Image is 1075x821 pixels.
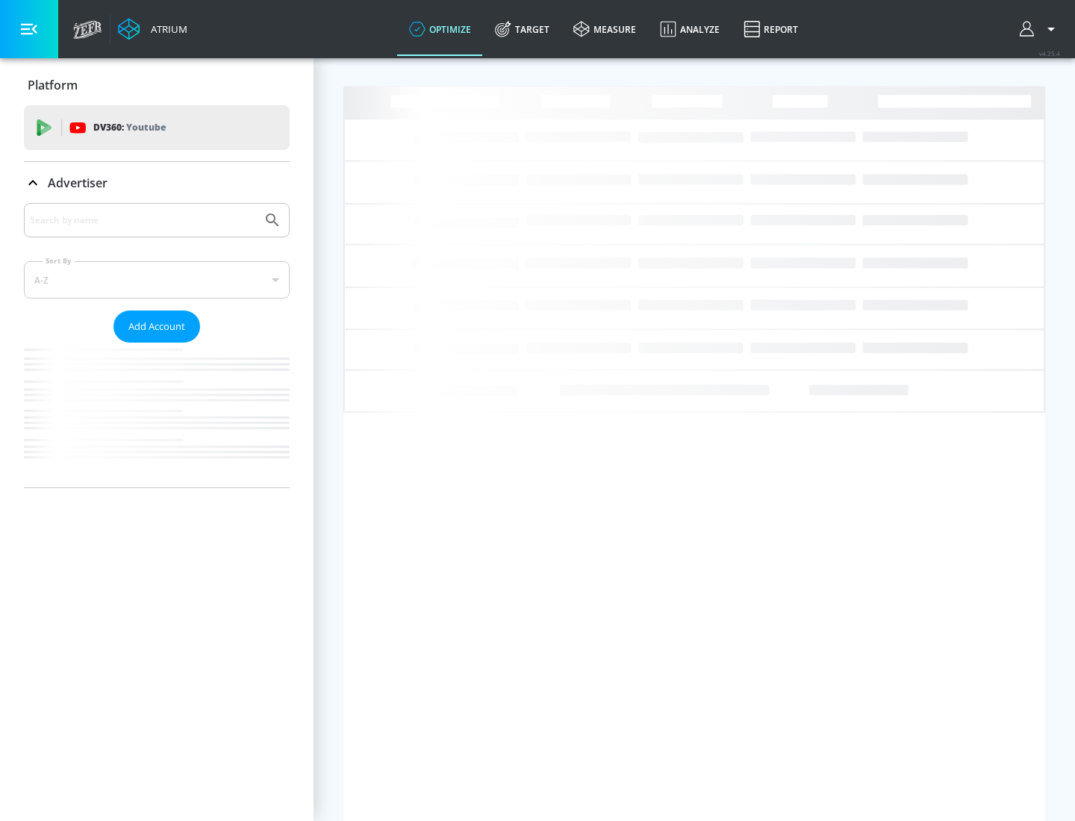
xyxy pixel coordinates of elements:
div: Platform [24,64,290,106]
div: Advertiser [24,203,290,487]
span: v 4.25.4 [1039,49,1060,57]
div: Atrium [145,22,187,36]
div: DV360: Youtube [24,105,290,150]
a: measure [561,2,648,56]
div: A-Z [24,261,290,299]
input: Search by name [30,210,256,230]
p: Youtube [126,119,166,135]
a: Target [483,2,561,56]
p: Advertiser [48,175,107,191]
p: DV360: [93,119,166,136]
span: Add Account [128,318,185,335]
a: optimize [397,2,483,56]
a: Report [732,2,810,56]
label: Sort By [43,256,75,266]
a: Analyze [648,2,732,56]
a: Atrium [118,18,187,40]
p: Platform [28,77,78,93]
nav: list of Advertiser [24,343,290,487]
div: Advertiser [24,162,290,204]
button: Add Account [113,310,200,343]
